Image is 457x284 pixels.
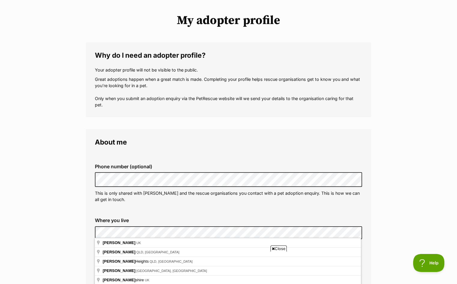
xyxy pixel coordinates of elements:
span: QLD, [GEOGRAPHIC_DATA] [136,250,179,254]
legend: About me [95,138,362,146]
span: [PERSON_NAME] [103,240,135,245]
p: This is only shared with [PERSON_NAME] and the rescue organisations you contact with a pet adopti... [95,190,362,203]
p: Great adoptions happen when a great match is made. Completing your profile helps rescue organisat... [95,76,362,108]
span: [PERSON_NAME] [103,250,135,254]
fieldset: Why do I need an adopter profile? [86,42,371,117]
iframe: Help Scout Beacon - Open [413,254,445,272]
legend: Why do I need an adopter profile? [95,51,362,59]
h1: My adopter profile [86,14,371,27]
span: Close [271,246,287,252]
p: Your adopter profile will not be visible to the public. [95,67,362,73]
label: Phone number (optional) [95,164,362,169]
span: UK [136,241,141,245]
iframe: Advertisement [83,254,374,281]
label: Where you live [95,218,362,223]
